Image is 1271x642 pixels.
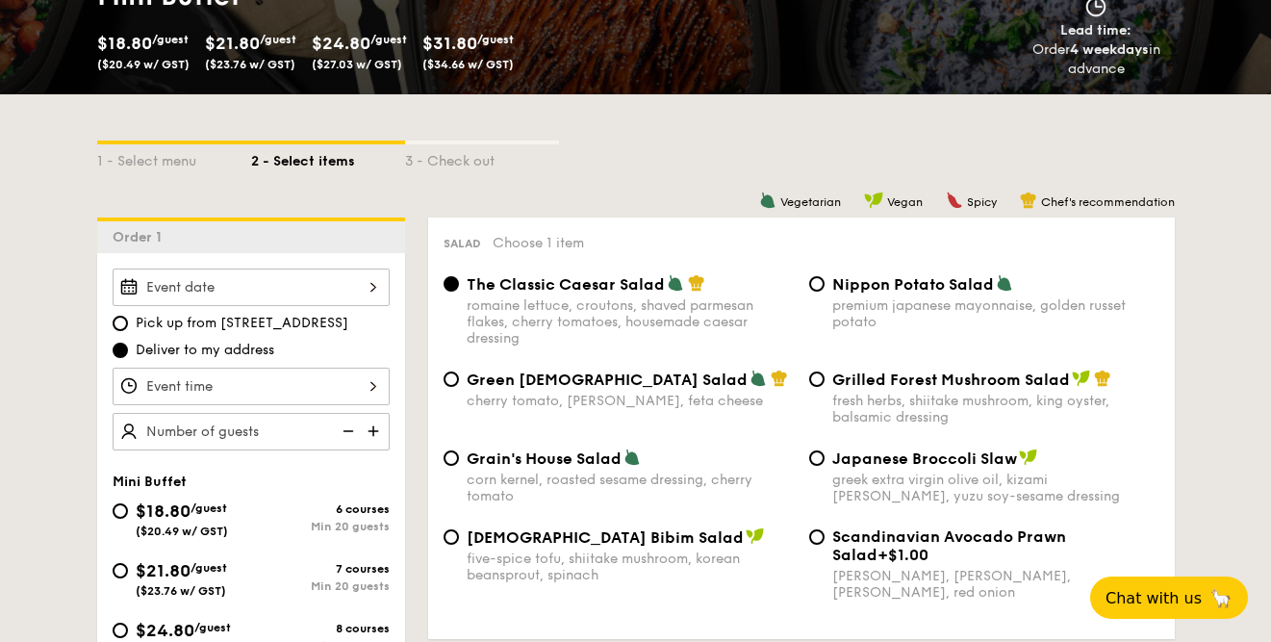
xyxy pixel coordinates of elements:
[97,144,251,171] div: 1 - Select menu
[251,579,390,593] div: Min 20 guests
[1090,577,1248,619] button: Chat with us🦙
[136,620,194,641] span: $24.80
[113,503,128,519] input: $18.80/guest($20.49 w/ GST)6 coursesMin 20 guests
[1209,587,1233,609] span: 🦙
[444,276,459,292] input: The Classic Caesar Saladromaine lettuce, croutons, shaved parmesan flakes, cherry tomatoes, house...
[467,472,794,504] div: corn kernel, roasted sesame dressing, cherry tomato
[967,195,997,209] span: Spicy
[809,529,825,545] input: Scandinavian Avocado Prawn Salad+$1.00[PERSON_NAME], [PERSON_NAME], [PERSON_NAME], red onion
[97,33,152,54] span: $18.80
[477,33,514,46] span: /guest
[205,58,295,71] span: ($23.76 w/ GST)
[1106,589,1202,607] span: Chat with us
[113,229,169,245] span: Order 1
[750,370,767,387] img: icon-vegetarian.fe4039eb.svg
[467,275,665,294] span: The Classic Caesar Salad
[251,622,390,635] div: 8 courses
[832,371,1070,389] span: Grilled Forest Mushroom Salad
[205,33,260,54] span: $21.80
[887,195,923,209] span: Vegan
[1072,370,1091,387] img: icon-vegan.f8ff3823.svg
[113,343,128,358] input: Deliver to my address
[191,561,227,575] span: /guest
[1070,41,1149,58] strong: 4 weekdays
[780,195,841,209] span: Vegetarian
[260,33,296,46] span: /guest
[832,527,1066,564] span: Scandinavian Avocado Prawn Salad
[809,450,825,466] input: Japanese Broccoli Slawgreek extra virgin olive oil, kizami [PERSON_NAME], yuzu soy-sesame dressing
[312,33,370,54] span: $24.80
[771,370,788,387] img: icon-chef-hat.a58ddaea.svg
[136,584,226,598] span: ($23.76 w/ GST)
[113,563,128,578] input: $21.80/guest($23.76 w/ GST)7 coursesMin 20 guests
[1020,192,1037,209] img: icon-chef-hat.a58ddaea.svg
[832,275,994,294] span: Nippon Potato Salad
[467,449,622,468] span: Grain's House Salad
[113,316,128,331] input: Pick up from [STREET_ADDRESS]
[97,58,190,71] span: ($20.49 w/ GST)
[136,560,191,581] span: $21.80
[113,623,128,638] input: $24.80/guest($27.03 w/ GST)8 coursesMin 15 guests
[809,276,825,292] input: Nippon Potato Saladpremium japanese mayonnaise, golden russet potato
[467,528,744,547] span: [DEMOGRAPHIC_DATA] Bibim Salad
[996,274,1013,292] img: icon-vegetarian.fe4039eb.svg
[136,341,274,360] span: Deliver to my address
[832,393,1159,425] div: fresh herbs, shiitake mushroom, king oyster, balsamic dressing
[422,33,477,54] span: $31.80
[332,413,361,449] img: icon-reduce.1d2dbef1.svg
[667,274,684,292] img: icon-vegetarian.fe4039eb.svg
[136,525,228,538] span: ($20.49 w/ GST)
[1094,370,1111,387] img: icon-chef-hat.a58ddaea.svg
[194,621,231,634] span: /guest
[136,314,348,333] span: Pick up from [STREET_ADDRESS]
[312,58,402,71] span: ($27.03 w/ GST)
[623,449,641,466] img: icon-vegetarian.fe4039eb.svg
[1010,40,1182,79] div: Order in advance
[832,568,1159,601] div: [PERSON_NAME], [PERSON_NAME], [PERSON_NAME], red onion
[864,192,883,209] img: icon-vegan.f8ff3823.svg
[113,413,390,450] input: Number of guests
[152,33,189,46] span: /guest
[251,144,405,171] div: 2 - Select items
[444,237,481,250] span: Salad
[1041,195,1175,209] span: Chef's recommendation
[370,33,407,46] span: /guest
[1019,449,1038,466] img: icon-vegan.f8ff3823.svg
[467,371,748,389] span: Green [DEMOGRAPHIC_DATA] Salad
[361,413,390,449] img: icon-add.58712e84.svg
[877,546,928,564] span: +$1.00
[759,192,776,209] img: icon-vegetarian.fe4039eb.svg
[422,58,514,71] span: ($34.66 w/ GST)
[467,297,794,347] div: romaine lettuce, croutons, shaved parmesan flakes, cherry tomatoes, housemade caesar dressing
[113,368,390,405] input: Event time
[113,269,390,306] input: Event date
[1060,22,1131,39] span: Lead time:
[832,449,1017,468] span: Japanese Broccoli Slaw
[946,192,963,209] img: icon-spicy.37a8142b.svg
[467,393,794,409] div: cherry tomato, [PERSON_NAME], feta cheese
[832,297,1159,330] div: premium japanese mayonnaise, golden russet potato
[136,501,191,522] span: $18.80
[405,144,559,171] div: 3 - Check out
[467,551,794,583] div: five-spice tofu, shiitake mushroom, korean beansprout, spinach
[251,562,390,576] div: 7 courses
[493,235,584,251] span: Choose 1 item
[113,474,187,490] span: Mini Buffet
[809,372,825,387] input: Grilled Forest Mushroom Saladfresh herbs, shiitake mushroom, king oyster, balsamic dressing
[444,450,459,466] input: Grain's House Saladcorn kernel, roasted sesame dressing, cherry tomato
[251,502,390,516] div: 6 courses
[191,501,227,515] span: /guest
[688,274,705,292] img: icon-chef-hat.a58ddaea.svg
[444,529,459,545] input: [DEMOGRAPHIC_DATA] Bibim Saladfive-spice tofu, shiitake mushroom, korean beansprout, spinach
[251,520,390,533] div: Min 20 guests
[444,372,459,387] input: Green [DEMOGRAPHIC_DATA] Saladcherry tomato, [PERSON_NAME], feta cheese
[746,527,765,545] img: icon-vegan.f8ff3823.svg
[832,472,1159,504] div: greek extra virgin olive oil, kizami [PERSON_NAME], yuzu soy-sesame dressing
